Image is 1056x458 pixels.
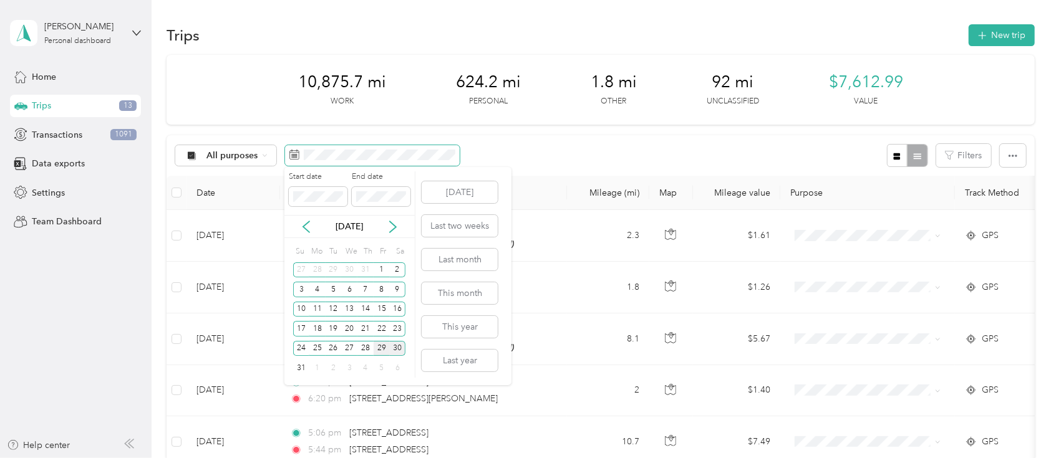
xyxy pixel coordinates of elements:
[341,321,357,336] div: 20
[986,388,1056,458] iframe: Everlance-gr Chat Button Frame
[343,242,357,260] div: We
[32,99,51,112] span: Trips
[374,321,390,336] div: 22
[422,181,498,203] button: [DATE]
[280,176,567,210] th: Locations
[7,439,70,452] button: Help center
[567,365,649,416] td: 2
[854,96,878,107] p: Value
[186,176,280,210] th: Date
[308,443,344,457] span: 5:44 pm
[601,96,626,107] p: Other
[293,360,309,376] div: 31
[119,100,137,112] span: 13
[341,262,357,278] div: 30
[110,129,137,140] span: 1091
[693,313,780,365] td: $5.67
[308,426,344,440] span: 5:06 pm
[186,210,280,262] td: [DATE]
[693,176,780,210] th: Mileage value
[309,242,323,260] div: Mo
[341,282,357,297] div: 6
[394,242,405,260] div: Sa
[341,360,357,376] div: 3
[422,350,498,371] button: Last year
[309,360,326,376] div: 1
[390,282,406,297] div: 9
[349,427,429,438] span: [STREET_ADDRESS]
[422,249,498,270] button: Last month
[649,176,693,210] th: Map
[186,262,280,313] td: [DATE]
[390,302,406,317] div: 16
[289,171,347,183] label: Start date
[44,37,111,45] div: Personal dashboard
[327,242,339,260] div: Tu
[293,262,309,278] div: 27
[693,210,780,262] td: $1.61
[707,96,759,107] p: Unclassified
[323,220,375,233] p: [DATE]
[341,341,357,356] div: 27
[390,360,406,376] div: 6
[357,262,374,278] div: 31
[309,282,326,297] div: 4
[982,229,999,242] span: GPS
[357,302,374,317] div: 14
[390,262,406,278] div: 2
[456,72,521,92] span: 624.2 mi
[829,72,903,92] span: $7,612.99
[186,365,280,416] td: [DATE]
[982,435,999,449] span: GPS
[32,157,85,170] span: Data exports
[390,341,406,356] div: 30
[349,444,429,455] span: [STREET_ADDRESS]
[567,262,649,313] td: 1.8
[293,341,309,356] div: 24
[422,215,498,237] button: Last two weeks
[186,313,280,365] td: [DATE]
[32,215,102,228] span: Team Dashboard
[352,171,410,183] label: End date
[326,282,342,297] div: 5
[378,242,390,260] div: Fr
[357,341,374,356] div: 28
[374,341,390,356] div: 29
[374,282,390,297] div: 8
[374,302,390,317] div: 15
[374,262,390,278] div: 1
[309,262,326,278] div: 28
[693,262,780,313] td: $1.26
[567,313,649,365] td: 8.1
[293,321,309,336] div: 17
[326,360,342,376] div: 2
[955,176,1042,210] th: Track Method
[331,96,354,107] p: Work
[206,151,258,160] span: All purposes
[712,72,753,92] span: 92 mi
[390,321,406,336] div: 23
[422,282,498,304] button: This month
[374,360,390,376] div: 5
[362,242,374,260] div: Th
[469,96,508,107] p: Personal
[309,321,326,336] div: 18
[567,176,649,210] th: Mileage (mi)
[167,29,200,42] h1: Trips
[982,383,999,397] span: GPS
[293,282,309,297] div: 3
[357,282,374,297] div: 7
[32,70,56,83] span: Home
[422,316,498,338] button: This year
[309,341,326,356] div: 25
[349,376,429,387] span: [STREET_ADDRESS]
[32,128,82,141] span: Transactions
[326,262,342,278] div: 29
[298,72,386,92] span: 10,875.7 mi
[982,280,999,294] span: GPS
[341,302,357,317] div: 13
[982,332,999,346] span: GPS
[44,20,122,33] div: [PERSON_NAME]
[969,24,1035,46] button: New trip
